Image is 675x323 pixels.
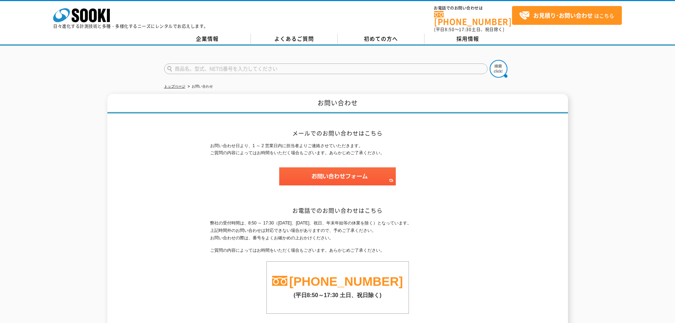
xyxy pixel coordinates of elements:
p: お問い合わせ日より、1 ～ 2 営業日内に担当者よりご連絡させていただきます。 ご質問の内容によってはお時間をいただく場合もございます。あらかじめご了承ください。 [210,142,465,157]
p: 弊社の受付時間は、8:50 ～ 17:30（[DATE]、[DATE]、祝日、年末年始等の休業を除く）となっています。 上記時間外のお問い合わせは対応できない場合がありますので、予めご了承くださ... [210,219,465,241]
a: よくあるご質問 [251,34,338,44]
img: お問い合わせフォーム [279,167,396,185]
span: 17:30 [459,26,472,33]
span: はこちら [519,10,614,21]
a: お見積り･お問い合わせはこちら [512,6,622,25]
strong: お見積り･お問い合わせ [533,11,593,20]
a: トップページ [164,84,185,88]
input: 商品名、型式、NETIS番号を入力してください [164,63,488,74]
span: 8:50 [445,26,455,33]
span: 初めての方へ [364,35,398,43]
h1: お問い合わせ [107,94,568,113]
a: 採用情報 [424,34,511,44]
p: ご質問の内容によってはお時間をいただく場合もございます。あらかじめご了承ください。 [210,247,465,254]
li: お問い合わせ [186,83,213,90]
a: [PHONE_NUMBER] [434,11,512,26]
span: お電話でのお問い合わせは [434,6,512,10]
h2: お電話でのお問い合わせはこちら [210,207,465,214]
img: btn_search.png [490,60,507,78]
p: 日々進化する計測技術と多種・多様化するニーズにレンタルでお応えします。 [53,24,208,28]
a: 企業情報 [164,34,251,44]
a: お問い合わせフォーム [279,179,396,184]
span: (平日 ～ 土日、祝日除く) [434,26,504,33]
h2: メールでのお問い合わせはこちら [210,129,465,137]
p: (平日8:50～17:30 土日、祝日除く) [267,288,409,299]
a: 初めての方へ [338,34,424,44]
a: [PHONE_NUMBER] [289,274,403,288]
